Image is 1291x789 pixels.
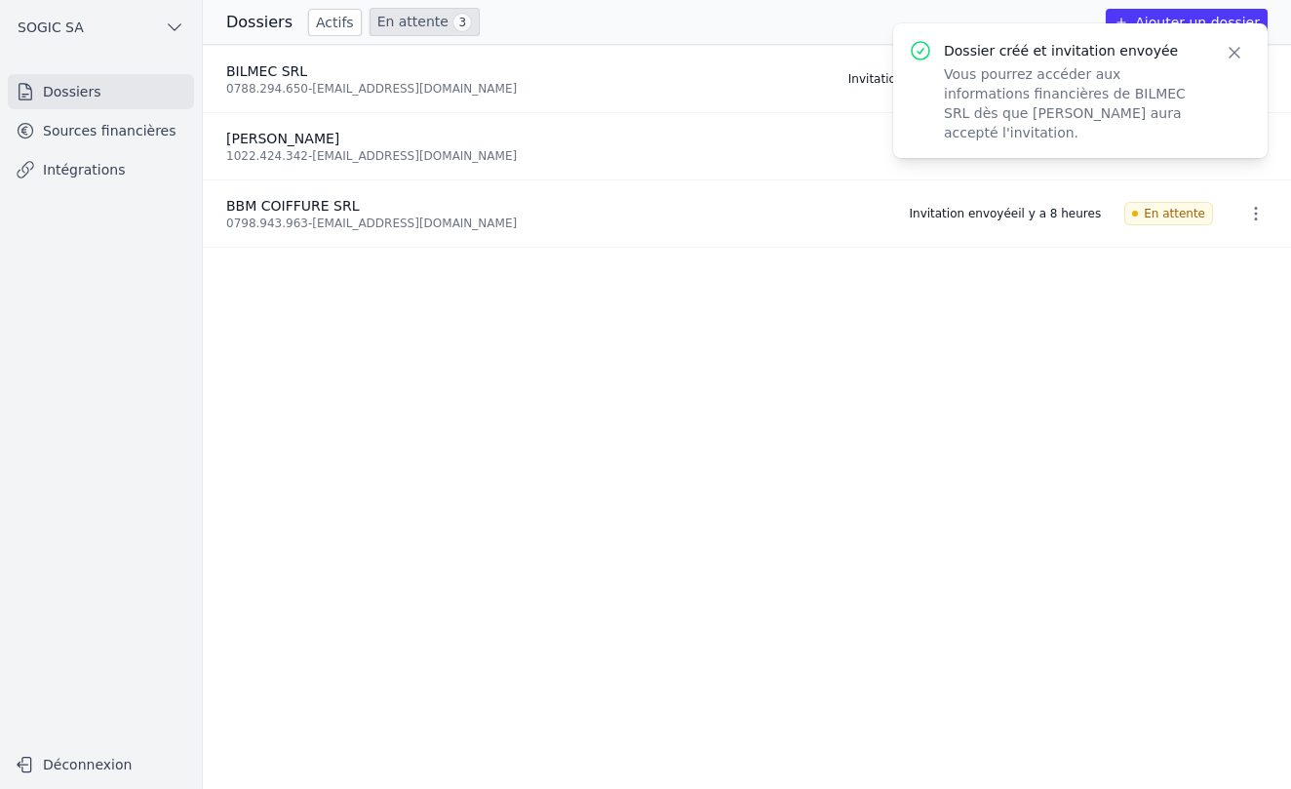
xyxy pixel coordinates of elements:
[18,18,84,37] span: SOGIC SA
[848,71,1101,87] div: Invitation envoyée il y a quelques secondes
[8,12,194,43] button: SOGIC SA
[226,148,885,164] div: 1022.424.342 - [EMAIL_ADDRESS][DOMAIN_NAME]
[226,81,825,97] div: 0788.294.650 - [EMAIL_ADDRESS][DOMAIN_NAME]
[226,198,359,214] span: BBM COIFFURE SRL
[944,64,1201,142] p: Vous pourrez accéder aux informations financières de BILMEC SRL dès que [PERSON_NAME] aura accept...
[1124,202,1213,225] span: En attente
[909,206,1101,221] div: Invitation envoyée il y a 8 heures
[226,11,293,34] h3: Dossiers
[308,9,362,36] a: Actifs
[8,749,194,780] button: Déconnexion
[8,74,194,109] a: Dossiers
[452,13,472,32] span: 3
[1106,9,1268,36] button: Ajouter un dossier
[370,8,480,36] a: En attente 3
[226,63,307,79] span: BILMEC SRL
[944,41,1201,60] p: Dossier créé et invitation envoyée
[8,113,194,148] a: Sources financières
[226,216,885,231] div: 0798.943.963 - [EMAIL_ADDRESS][DOMAIN_NAME]
[226,131,339,146] span: [PERSON_NAME]
[8,152,194,187] a: Intégrations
